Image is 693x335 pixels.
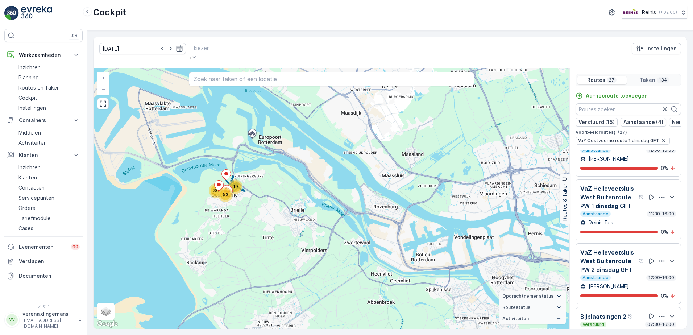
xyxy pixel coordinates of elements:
button: Klanten [4,148,83,162]
p: [EMAIL_ADDRESS][DOMAIN_NAME] [22,318,75,329]
p: Taken [639,76,655,84]
p: ⌘B [70,33,78,38]
p: Verstuurd (15) [578,119,615,126]
p: Reinis [642,9,656,16]
img: logo_light-DOdMpM7g.png [21,6,52,20]
p: Servicepunten [18,194,54,202]
p: Activiteiten [18,139,47,146]
p: Inzichten [18,64,41,71]
span: Opdrachtnemer status [502,293,553,299]
p: instellingen [646,45,677,52]
div: 30 [209,183,223,198]
a: Contacten [16,183,83,193]
p: Orders [18,204,35,212]
a: Inzichten [16,62,83,73]
p: Inzichten [18,164,41,171]
p: Evenementen [19,243,67,251]
a: Layers [98,303,114,319]
button: Reinis(+02:00) [622,6,687,19]
p: 12:00-16:00 [648,275,675,281]
span: 30 [213,188,219,193]
p: Tariefmodule [18,215,51,222]
a: Evenementen99 [4,240,83,254]
span: VaZ Oostvoorne route 1 dinsdag GFT [578,138,659,144]
div: help tooltippictogram [639,194,644,200]
a: Cockpit [16,93,83,103]
summary: Opdrachtnemer status [499,291,566,302]
button: VVverena.dingemans[EMAIL_ADDRESS][DOMAIN_NAME] [4,310,83,329]
div: 53 [218,187,233,202]
p: Routes en Taken [18,84,60,91]
div: help tooltippictogram [628,314,634,319]
p: Verstuurd [582,322,605,327]
summary: Routestatus [499,302,566,313]
p: Routes & Taken [561,182,568,221]
span: Activiteiten [502,316,529,322]
a: Tariefmodule [16,213,83,223]
p: Middelen [18,129,41,136]
p: 99 [72,244,78,250]
p: Bijplaatsingen 2 [580,312,626,321]
a: Servicepunten [16,193,83,203]
summary: Activiteiten [499,313,566,324]
a: In zoomen [98,73,109,83]
p: Planning [18,74,39,81]
img: Google [95,319,119,329]
span: Routestatus [502,305,530,310]
button: Werkzaamheden [4,48,83,62]
p: Contacten [18,184,45,191]
p: Klanten [19,152,68,159]
p: Aanstaande [582,211,609,217]
p: 0 % [661,165,668,172]
p: 07:30-16:00 [647,322,675,327]
button: Containers [4,113,83,128]
a: Orders [16,203,83,213]
p: verena.dingemans [22,310,75,318]
img: logo [4,6,19,20]
p: Instellingen [18,104,46,112]
p: Ad-hocroute toevoegen [586,92,648,99]
p: Containers [19,117,68,124]
a: Klanten [16,173,83,183]
a: Instellingen [16,103,83,113]
a: Middelen [16,128,83,138]
a: Dit gebied openen in Google Maps (er wordt een nieuw venster geopend) [95,319,119,329]
p: Cases [18,225,33,232]
div: help tooltippictogram [639,258,644,264]
p: 27 [608,77,615,83]
a: Cases [16,223,83,233]
span: v 1.51.1 [4,305,83,309]
p: VaZ Hellevoetsluis West Buitenroute PW 1 dinsdag GFT [580,184,637,210]
p: VaZ Hellevoetsluis West Buitenroute PW 2 dinsdag GFT [580,248,637,274]
button: instellingen [632,43,681,54]
div: VV [6,314,18,326]
span: + [102,75,105,81]
a: Uitzoomen [98,83,109,94]
p: [PERSON_NAME] [587,155,629,162]
p: Cockpit [93,7,126,18]
p: 134 [658,77,668,83]
button: Verstuurd (15) [576,118,618,127]
p: 0 % [661,292,668,299]
button: Aanstaande (4) [621,118,666,127]
p: Reinis Test [587,219,615,226]
a: Ad-hocroute toevoegen [576,92,648,99]
p: Routes [587,76,605,84]
p: Aanstaande [582,275,609,281]
p: Voorbeeldroutes ( 1 / 27 ) [576,129,681,135]
p: 11:30-16:00 [648,211,675,217]
input: Zoek naar taken of een locatie [189,72,474,86]
p: Klanten [18,174,37,181]
span: − [102,86,105,92]
input: dd/mm/yyyy [99,43,186,54]
p: Cockpit [18,94,37,102]
img: Reinis-Logo-Vrijstaand_Tekengebied-1-copy2_aBO4n7j.png [622,8,639,16]
p: Aanstaande (4) [623,119,663,126]
a: Verslagen [4,254,83,269]
a: Planning [16,73,83,83]
p: ( +02:00 ) [659,9,677,15]
input: Routes zoeken [576,103,681,115]
a: Inzichten [16,162,83,173]
a: Documenten [4,269,83,283]
p: [PERSON_NAME] [587,283,629,290]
